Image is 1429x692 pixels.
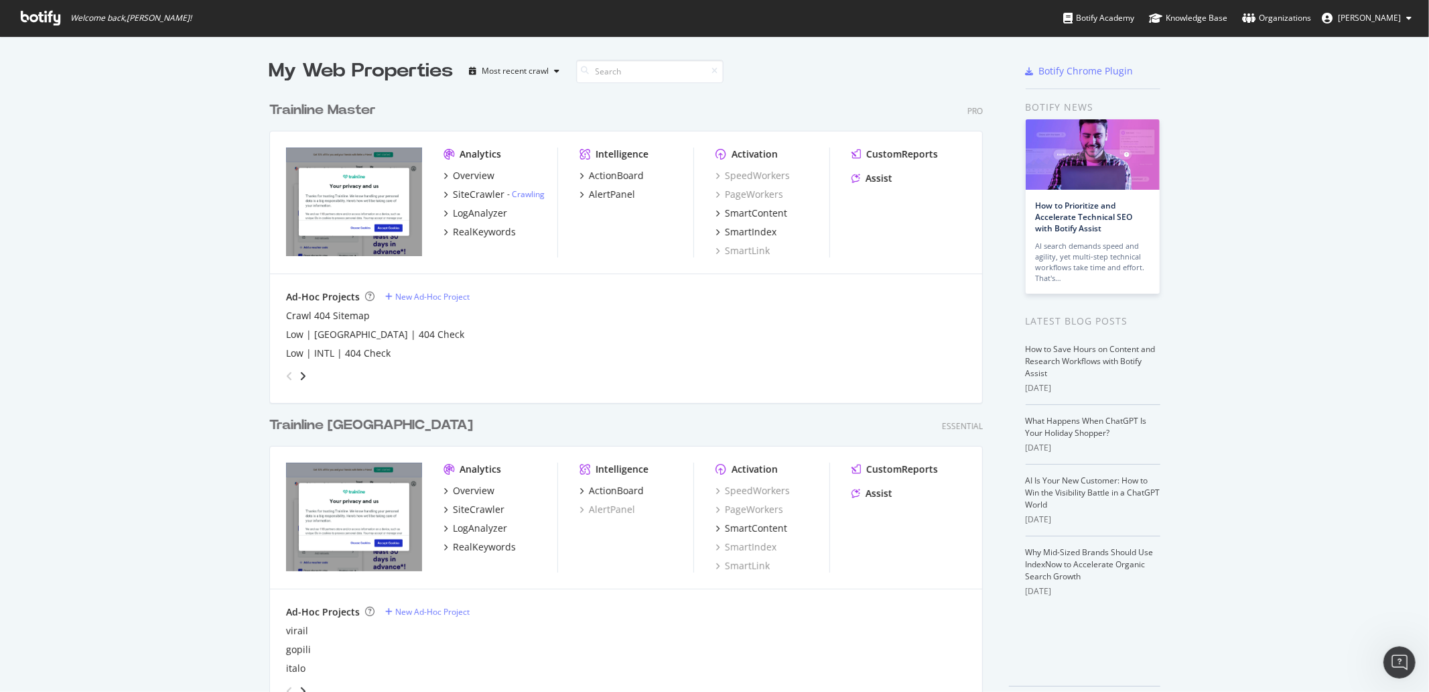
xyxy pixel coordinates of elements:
a: Assist [852,487,892,500]
a: RealKeywords [444,225,516,239]
a: SiteCrawler [444,503,504,516]
a: virail [286,624,308,638]
div: Ad-Hoc Projects [286,605,360,619]
div: angle-right [298,369,308,383]
div: Botify news [1026,100,1160,115]
div: RealKeywords [453,225,516,239]
img: https://www.thetrainline.com/it [286,463,422,571]
div: Essential [942,420,983,432]
div: RealKeywords [453,540,516,554]
a: gopili [286,643,311,656]
div: AI search demands speed and agility, yet multi-step technical workflows take time and effort. Tha... [1036,241,1150,284]
div: Botify Chrome Plugin [1039,64,1134,78]
div: [DATE] [1026,382,1160,394]
a: What Happens When ChatGPT Is Your Holiday Shopper? [1026,415,1147,439]
a: New Ad-Hoc Project [385,606,470,618]
a: SmartContent [716,207,787,220]
a: Trainline Master [269,101,381,120]
a: Crawl 404 Sitemap [286,309,370,323]
a: AlertPanel [580,188,635,201]
div: SmartLink [716,244,770,257]
div: SmartContent [725,207,787,220]
a: New Ad-Hoc Project [385,291,470,302]
div: Trainline Master [269,101,376,120]
div: SiteCrawler [453,188,504,201]
a: SpeedWorkers [716,484,790,498]
a: Low | INTL | 404 Check [286,347,391,360]
div: PageWorkers [716,503,783,516]
div: CustomReports [866,463,938,476]
img: https://www.thetrainline.com [286,148,422,256]
div: SiteCrawler [453,503,504,516]
a: SmartIndex [716,540,776,554]
span: Welcome back, [PERSON_NAME] ! [70,13,192,23]
a: SmartContent [716,522,787,535]
a: Overview [444,484,494,498]
div: Pro [967,105,983,117]
div: CustomReports [866,148,938,161]
a: RealKeywords [444,540,516,554]
input: Search [576,60,724,83]
div: SmartContent [725,522,787,535]
div: LogAnalyzer [453,207,507,220]
a: How to Prioritize and Accelerate Technical SEO with Botify Assist [1036,200,1133,234]
div: LogAnalyzer [453,522,507,535]
div: Overview [453,484,494,498]
div: AlertPanel [589,188,635,201]
div: - [507,188,545,200]
a: CustomReports [852,463,938,476]
div: Analytics [460,148,501,161]
div: SmartIndex [725,225,776,239]
div: ActionBoard [589,169,644,182]
div: Assist [866,172,892,185]
a: SmartIndex [716,225,776,239]
div: [DATE] [1026,514,1160,526]
div: Overview [453,169,494,182]
div: Trainline [GEOGRAPHIC_DATA] [269,416,473,435]
div: Ad-Hoc Projects [286,290,360,304]
div: Latest Blog Posts [1026,314,1160,329]
div: Organizations [1242,11,1311,25]
div: Activation [732,148,778,161]
iframe: Intercom live chat [1383,646,1416,679]
div: ActionBoard [589,484,644,498]
a: SmartLink [716,559,770,573]
a: Overview [444,169,494,182]
button: [PERSON_NAME] [1311,7,1422,29]
a: Assist [852,172,892,185]
div: New Ad-Hoc Project [395,291,470,302]
img: How to Prioritize and Accelerate Technical SEO with Botify Assist [1026,119,1160,190]
a: AI Is Your New Customer: How to Win the Visibility Battle in a ChatGPT World [1026,475,1160,510]
a: Crawling [512,188,545,200]
div: Assist [866,487,892,500]
div: Activation [732,463,778,476]
a: italo [286,662,305,675]
a: SpeedWorkers [716,169,790,182]
div: Analytics [460,463,501,476]
a: LogAnalyzer [444,522,507,535]
a: Trainline [GEOGRAPHIC_DATA] [269,416,478,435]
div: [DATE] [1026,585,1160,597]
a: Low | [GEOGRAPHIC_DATA] | 404 Check [286,328,464,341]
div: Intelligence [596,148,649,161]
div: New Ad-Hoc Project [395,606,470,618]
a: Botify Chrome Plugin [1026,64,1134,78]
a: AlertPanel [580,503,635,516]
a: ActionBoard [580,169,644,182]
a: LogAnalyzer [444,207,507,220]
span: Beatrice Bellano [1338,12,1401,23]
a: PageWorkers [716,188,783,201]
div: Knowledge Base [1149,11,1227,25]
div: Botify Academy [1063,11,1134,25]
